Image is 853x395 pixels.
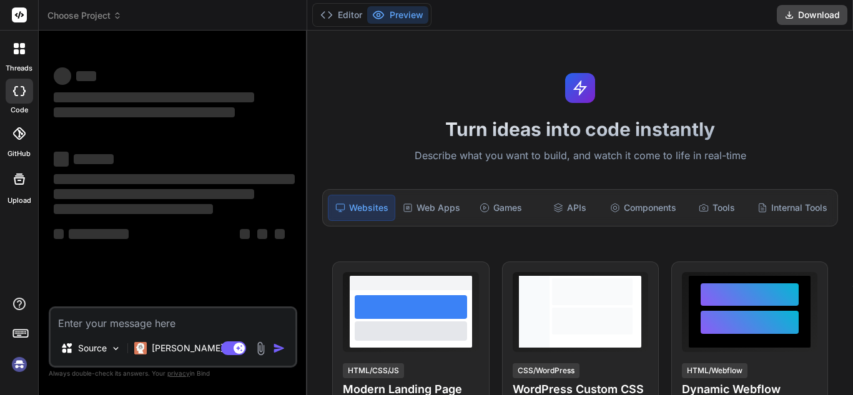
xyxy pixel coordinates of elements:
span: ‌ [54,204,213,214]
span: Choose Project [47,9,122,22]
div: APIs [536,195,603,221]
h1: Turn ideas into code instantly [315,118,846,140]
label: Upload [7,195,31,206]
img: Pick Models [111,343,121,354]
button: Download [777,5,847,25]
div: CSS/WordPress [513,363,579,378]
div: Components [605,195,681,221]
img: attachment [254,341,268,356]
div: HTML/CSS/JS [343,363,404,378]
span: ‌ [240,229,250,239]
span: ‌ [257,229,267,239]
label: code [11,105,28,115]
label: threads [6,63,32,74]
p: Always double-check its answers. Your in Bind [49,368,297,379]
div: Web Apps [398,195,465,221]
div: HTML/Webflow [682,363,747,378]
img: signin [9,354,30,375]
button: Preview [367,6,428,24]
div: Internal Tools [752,195,832,221]
span: ‌ [275,229,285,239]
p: Source [78,342,107,354]
span: ‌ [54,189,254,199]
button: Editor [315,6,367,24]
span: ‌ [54,229,64,239]
span: ‌ [76,71,96,81]
span: ‌ [54,67,71,85]
span: ‌ [54,152,69,167]
p: Describe what you want to build, and watch it come to life in real-time [315,148,846,164]
span: ‌ [54,174,295,184]
span: ‌ [69,229,129,239]
span: ‌ [74,154,114,164]
span: privacy [167,369,190,377]
span: ‌ [54,92,254,102]
span: ‌ [54,107,235,117]
label: GitHub [7,149,31,159]
p: [PERSON_NAME] 4 S.. [152,342,245,354]
img: Claude 4 Sonnet [134,342,147,354]
img: icon [273,342,285,354]
div: Websites [328,195,395,221]
div: Games [468,195,534,221]
div: Tools [684,195,750,221]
